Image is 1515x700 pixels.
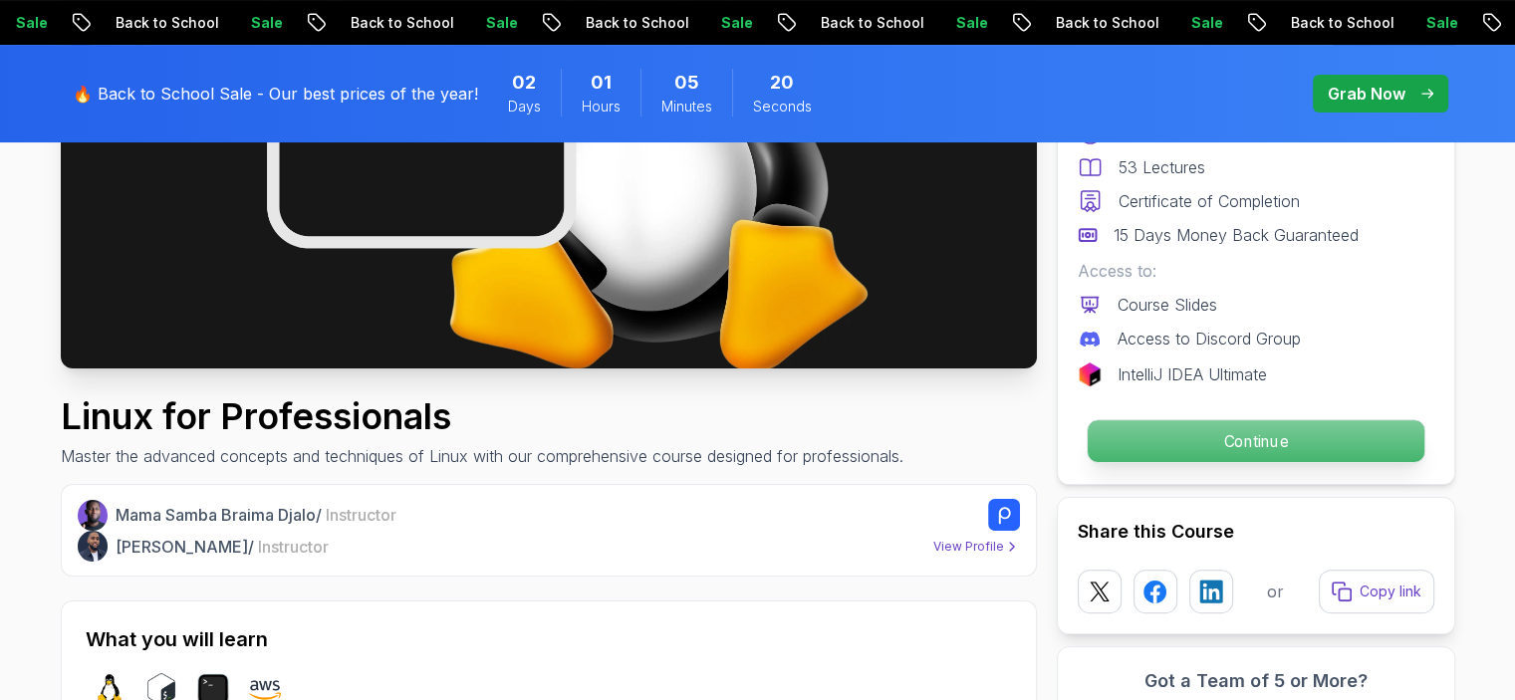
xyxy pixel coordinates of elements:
img: Nelson Djalo [78,500,109,531]
p: Sale [940,13,1004,33]
span: Days [508,97,541,117]
p: Sale [705,13,769,33]
p: Access to Discord Group [1118,327,1301,350]
span: Hours [582,97,621,117]
span: Instructor [258,537,329,557]
span: 5 Minutes [674,69,699,97]
p: Back to School [100,13,235,33]
h2: Share this Course [1078,518,1434,546]
p: Copy link [1360,582,1421,601]
p: View Profile [933,539,1004,555]
button: Continue [1086,419,1424,463]
p: Certificate of Completion [1119,189,1300,213]
p: [PERSON_NAME] / [116,535,329,559]
button: Copy link [1319,570,1434,613]
span: Minutes [661,97,712,117]
p: Back to School [1040,13,1175,33]
a: View Profile [933,537,1020,557]
span: Instructor [326,505,396,525]
p: Back to School [1275,13,1410,33]
p: Back to School [805,13,940,33]
p: 53 Lectures [1119,155,1205,179]
span: 2 Days [512,69,536,97]
p: Mama Samba Braima Djalo / [116,503,396,527]
p: Sale [235,13,299,33]
img: jetbrains logo [1078,362,1102,386]
h2: What you will learn [86,625,1012,653]
p: Continue [1087,420,1423,462]
p: Master the advanced concepts and techniques of Linux with our comprehensive course designed for p... [61,444,903,468]
img: Abz [78,531,109,562]
p: or [1267,580,1284,603]
h3: Got a Team of 5 or More? [1078,667,1434,695]
p: Back to School [335,13,470,33]
p: Sale [1410,13,1474,33]
p: Access to: [1078,259,1434,283]
p: Course Slides [1118,293,1217,317]
p: 🔥 Back to School Sale - Our best prices of the year! [73,82,478,106]
p: IntelliJ IDEA Ultimate [1118,362,1267,386]
p: 15 Days Money Back Guaranteed [1114,223,1359,247]
p: Sale [470,13,534,33]
span: Seconds [753,97,812,117]
p: Sale [1175,13,1239,33]
h1: Linux for Professionals [61,396,903,436]
p: Grab Now [1328,82,1405,106]
p: Back to School [570,13,705,33]
span: 1 Hours [591,69,612,97]
span: 20 Seconds [770,69,794,97]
